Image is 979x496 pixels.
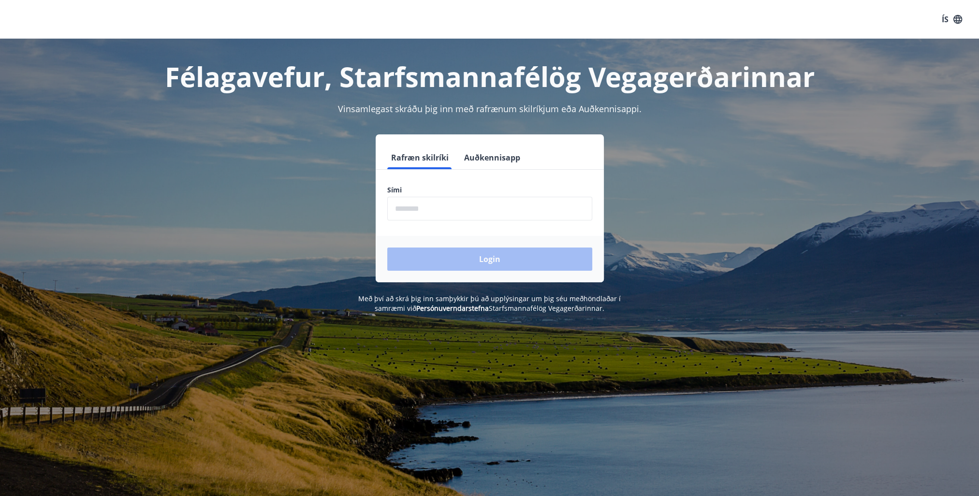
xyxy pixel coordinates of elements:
[358,294,621,313] span: Með því að skrá þig inn samþykkir þú að upplýsingar um þig séu meðhöndlaðar í samræmi við Starfsm...
[153,58,826,95] h1: Félagavefur, Starfsmannafélög Vegagerðarinnar
[936,11,967,28] button: ÍS
[387,146,453,169] button: Rafræn skilríki
[460,146,524,169] button: Auðkennisapp
[387,185,592,195] label: Sími
[416,304,489,313] a: Persónuverndarstefna
[338,103,642,115] span: Vinsamlegast skráðu þig inn með rafrænum skilríkjum eða Auðkennisappi.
